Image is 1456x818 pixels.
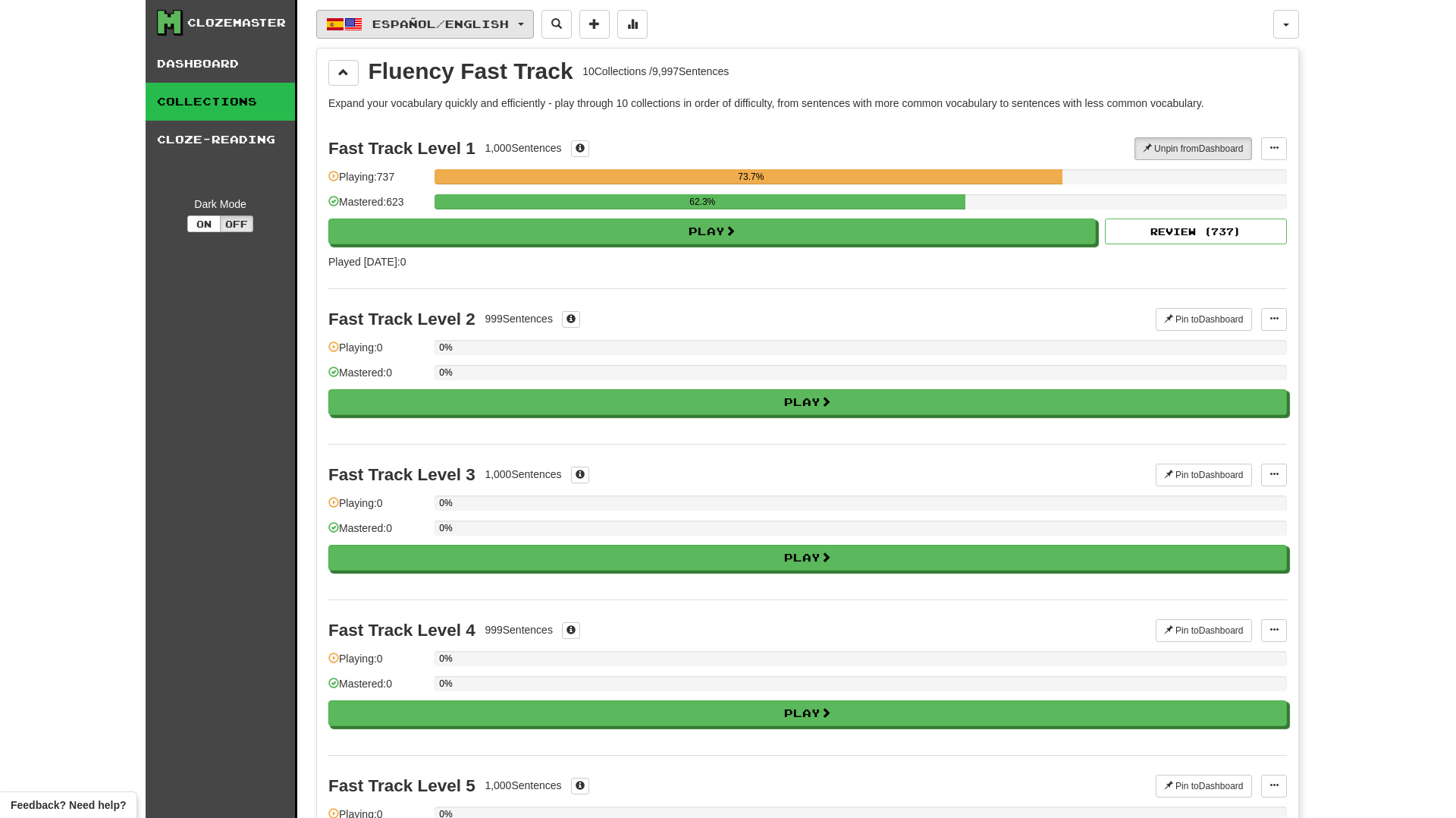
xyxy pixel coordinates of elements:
button: Unpin fromDashboard [1134,137,1252,160]
div: Playing: 0 [328,496,427,521]
button: Play [328,700,1287,726]
a: Dashboard [146,45,295,83]
div: 999 Sentences [485,622,553,637]
button: Pin toDashboard [1156,308,1252,331]
p: Expand your vocabulary quickly and efficiently - play through 10 collections in order of difficul... [328,96,1287,111]
div: Dark Mode [157,197,284,212]
div: Mastered: 0 [328,365,427,390]
div: 1,000 Sentences [485,778,561,793]
a: Cloze-Reading [146,121,295,159]
button: Pin toDashboard [1156,464,1252,486]
button: On [187,216,221,232]
div: Mastered: 623 [328,194,427,219]
button: More stats [617,10,648,39]
div: 62.3% [439,194,965,209]
button: Español/English [316,10,534,39]
div: 1,000 Sentences [485,140,561,156]
div: Mastered: 0 [328,676,427,701]
div: Fast Track Level 1 [328,139,475,158]
div: Fast Track Level 4 [328,621,475,640]
div: Playing: 0 [328,340,427,365]
button: Search sentences [541,10,572,39]
div: 10 Collections / 9,997 Sentences [582,64,729,79]
div: 73.7% [439,169,1062,184]
button: Play [328,545,1287,571]
button: Pin toDashboard [1156,619,1252,642]
a: Collections [146,83,295,121]
div: Fast Track Level 3 [328,465,475,484]
div: Fluency Fast Track [369,60,573,83]
div: Fast Track Level 5 [328,776,475,795]
div: Fast Track Level 2 [328,310,475,329]
span: Open feedback widget [11,798,126,813]
button: Pin toDashboard [1156,775,1252,798]
span: Español / English [372,17,509,30]
div: Playing: 0 [328,651,427,676]
div: Mastered: 0 [328,521,427,546]
button: Add sentence to collection [579,10,610,39]
div: Clozemaster [187,15,286,30]
button: Play [328,219,1096,244]
div: Playing: 737 [328,169,427,194]
button: Play [328,389,1287,415]
div: 999 Sentences [485,311,553,326]
button: Review (737) [1105,219,1287,244]
button: Off [220,216,253,232]
span: Played [DATE]: 0 [328,256,406,268]
div: 1,000 Sentences [485,467,561,482]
